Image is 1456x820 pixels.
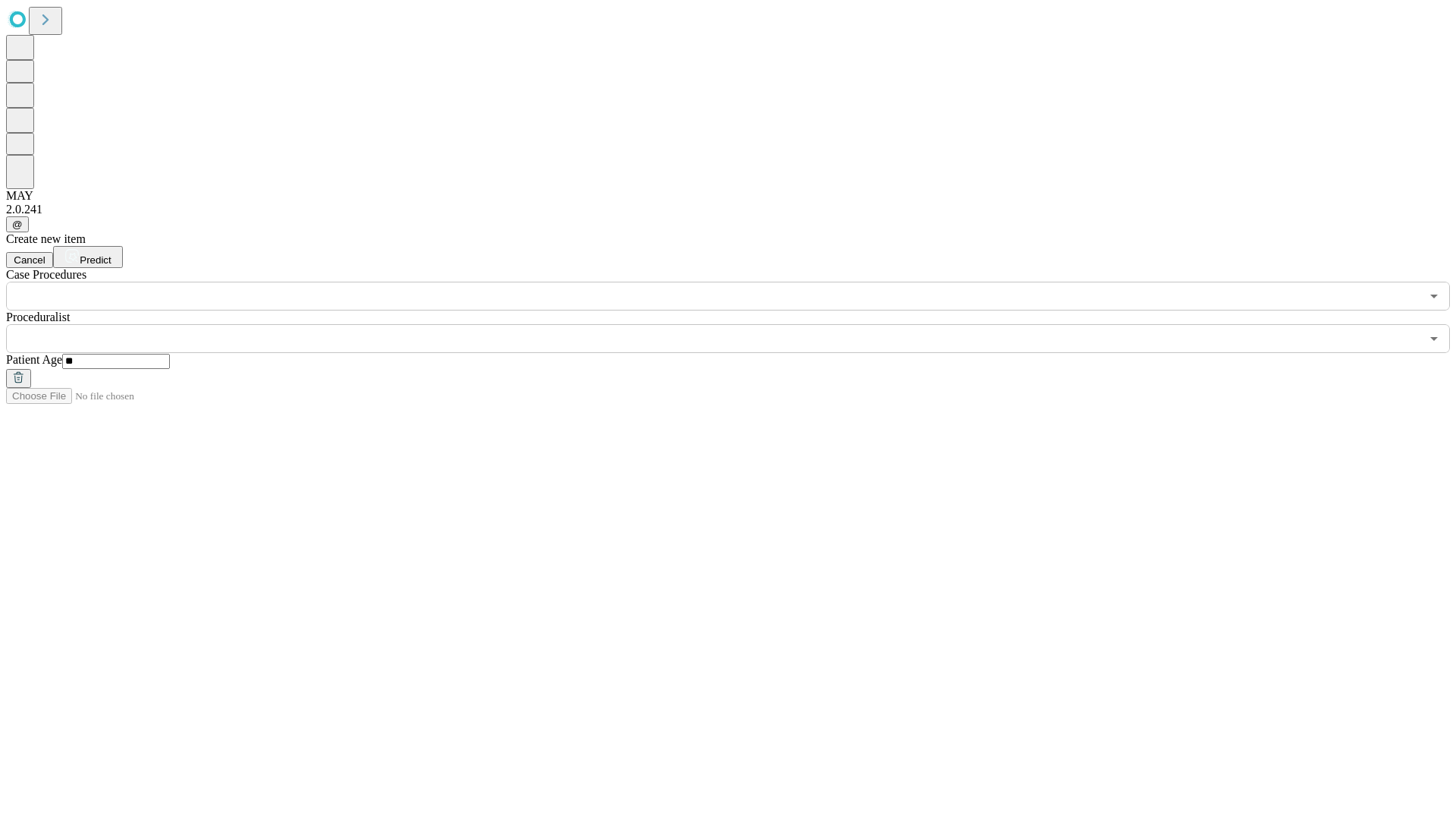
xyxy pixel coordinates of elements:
span: Predict [80,254,111,266]
button: @ [6,216,29,232]
button: Open [1423,328,1445,349]
span: Proceduralist [6,311,70,323]
button: Predict [53,246,123,268]
div: MAY [6,189,1450,203]
span: @ [12,219,23,230]
span: Cancel [14,254,45,266]
button: Open [1423,285,1445,307]
span: Create new item [6,232,86,245]
div: 2.0.241 [6,203,1450,216]
button: Cancel [6,252,53,268]
span: Scheduled Procedure [6,268,86,281]
span: Patient Age [6,353,62,366]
